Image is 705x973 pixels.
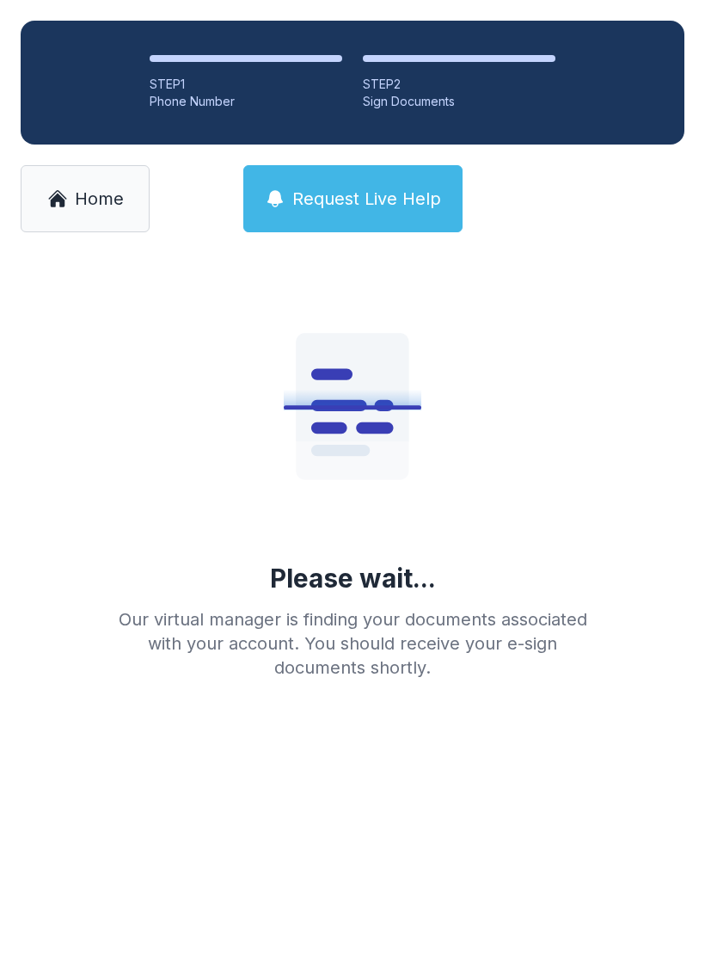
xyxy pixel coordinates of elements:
div: STEP 1 [150,76,342,93]
div: Phone Number [150,93,342,110]
span: Home [75,187,124,211]
div: Please wait... [270,563,436,594]
div: STEP 2 [363,76,555,93]
div: Sign Documents [363,93,555,110]
div: Our virtual manager is finding your documents associated with your account. You should receive yo... [105,607,600,680]
span: Request Live Help [292,187,441,211]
